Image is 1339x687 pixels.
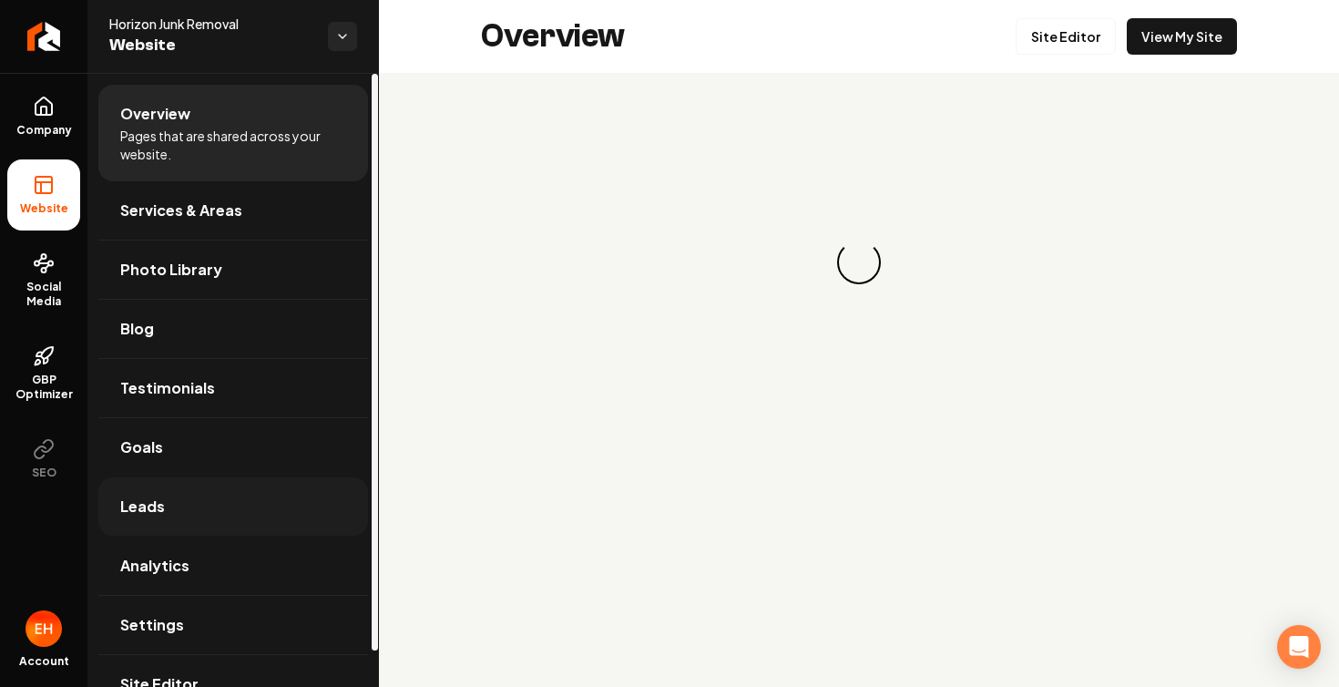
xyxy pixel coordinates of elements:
[7,424,80,495] button: SEO
[120,436,163,458] span: Goals
[7,238,80,323] a: Social Media
[837,241,881,284] div: Loading
[120,614,184,636] span: Settings
[109,15,313,33] span: Horizon Junk Removal
[98,537,368,595] a: Analytics
[120,259,222,281] span: Photo Library
[120,127,346,163] span: Pages that are shared across your website.
[98,300,368,358] a: Blog
[120,103,190,125] span: Overview
[7,373,80,402] span: GBP Optimizer
[98,241,368,299] a: Photo Library
[98,359,368,417] a: Testimonials
[120,318,154,340] span: Blog
[19,654,69,669] span: Account
[7,81,80,152] a: Company
[98,596,368,654] a: Settings
[27,22,61,51] img: Rebolt Logo
[120,200,242,221] span: Services & Areas
[25,466,64,480] span: SEO
[1016,18,1116,55] a: Site Editor
[9,123,79,138] span: Company
[7,280,80,309] span: Social Media
[1277,625,1321,669] div: Open Intercom Messenger
[481,18,625,55] h2: Overview
[120,377,215,399] span: Testimonials
[7,331,80,416] a: GBP Optimizer
[98,181,368,240] a: Services & Areas
[13,201,76,216] span: Website
[26,610,62,647] button: Open user button
[98,477,368,536] a: Leads
[120,555,189,577] span: Analytics
[26,610,62,647] img: Eric Hernandez
[120,496,165,518] span: Leads
[109,33,313,58] span: Website
[98,418,368,477] a: Goals
[1127,18,1237,55] a: View My Site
